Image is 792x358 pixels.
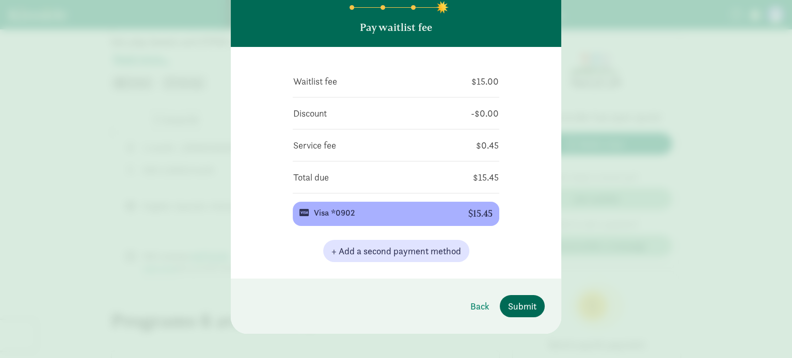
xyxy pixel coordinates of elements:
button: + Add a second payment method [323,240,469,262]
button: Visa *0902 $15.45 [293,202,499,226]
div: $15.45 [468,208,493,219]
span: + Add a second payment method [331,244,461,258]
td: Service fee [293,138,427,153]
td: $15.45 [412,170,499,185]
div: Visa *0902 [314,207,452,219]
span: Submit [508,299,536,313]
p: Pay waitlist fee [360,20,432,35]
td: $0.45 [427,138,499,153]
button: Back [462,295,498,317]
button: Submit [500,295,545,317]
td: Waitlist fee [293,74,419,89]
span: Back [470,299,489,313]
td: -$0.00 [405,106,499,121]
td: Total due [293,170,412,185]
td: Discount [293,106,405,121]
td: $15.00 [419,74,499,89]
